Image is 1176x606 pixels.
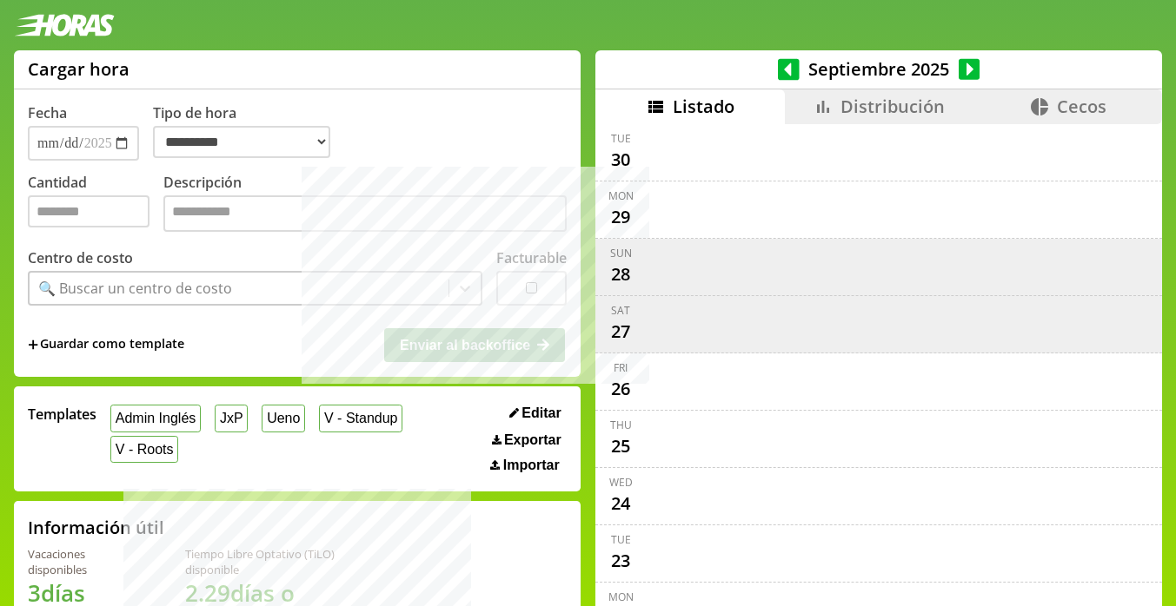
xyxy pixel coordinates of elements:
[611,532,631,547] div: Tue
[607,375,635,403] div: 26
[607,432,635,460] div: 25
[608,188,634,203] div: Mon
[608,590,634,604] div: Mon
[28,335,38,354] span: +
[610,418,632,432] div: Thu
[28,57,130,81] h1: Cargar hora
[610,246,632,260] div: Sun
[215,405,248,431] button: JxP
[28,546,143,577] div: Vacaciones disponibles
[607,260,635,288] div: 28
[496,248,567,267] label: Facturable
[673,95,734,118] span: Listado
[28,248,133,267] label: Centro de costo
[522,405,561,421] span: Editar
[1057,95,1106,118] span: Cecos
[614,360,628,375] div: Fri
[110,436,178,463] button: V - Roots
[163,195,567,232] textarea: Descripción
[607,203,635,231] div: 29
[607,318,635,346] div: 27
[28,173,163,236] label: Cantidad
[607,146,635,174] div: 30
[185,546,385,577] div: Tiempo Libre Optativo (TiLO) disponible
[503,458,560,473] span: Importar
[153,126,330,158] select: Tipo de hora
[28,103,67,122] label: Fecha
[163,173,567,236] label: Descripción
[14,14,115,36] img: logotipo
[611,131,631,146] div: Tue
[609,475,633,490] div: Wed
[800,57,959,81] span: Septiembre 2025
[153,103,344,161] label: Tipo de hora
[487,431,567,449] button: Exportar
[28,516,164,539] h2: Información útil
[840,95,945,118] span: Distribución
[28,405,96,424] span: Templates
[504,432,561,448] span: Exportar
[607,490,635,517] div: 24
[38,279,232,298] div: 🔍 Buscar un centro de costo
[110,405,201,431] button: Admin Inglés
[28,195,149,227] input: Cantidad
[611,303,630,318] div: Sat
[262,405,305,431] button: Ueno
[607,547,635,575] div: 23
[504,405,567,422] button: Editar
[319,405,402,431] button: V - Standup
[28,335,184,354] span: +Guardar como template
